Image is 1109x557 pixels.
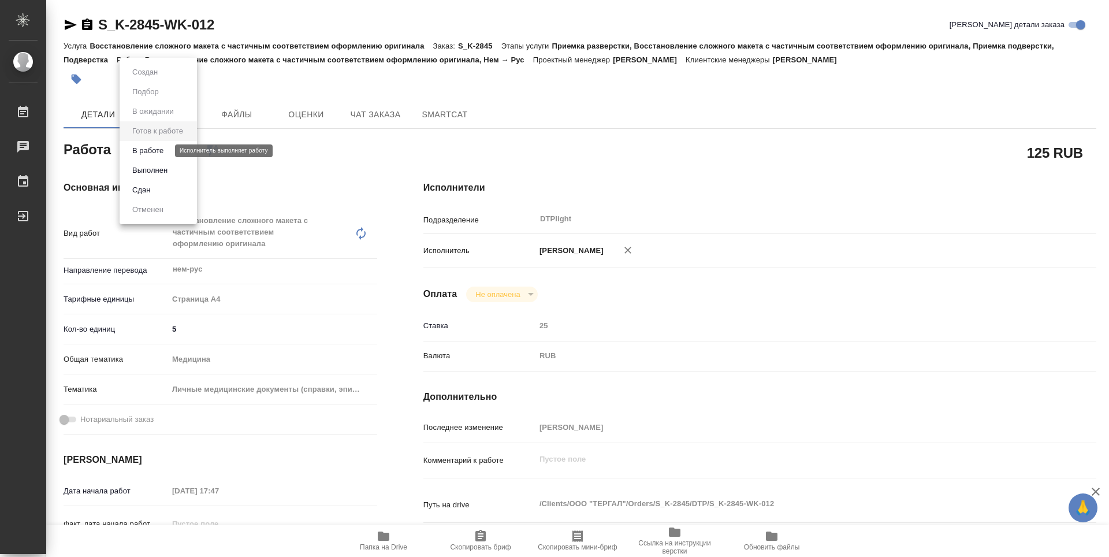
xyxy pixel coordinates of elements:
button: В ожидании [129,105,177,118]
button: Сдан [129,184,154,196]
button: Готов к работе [129,125,187,138]
button: Создан [129,66,161,79]
button: Отменен [129,203,167,216]
button: Выполнен [129,164,171,177]
button: В работе [129,144,167,157]
button: Подбор [129,86,162,98]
